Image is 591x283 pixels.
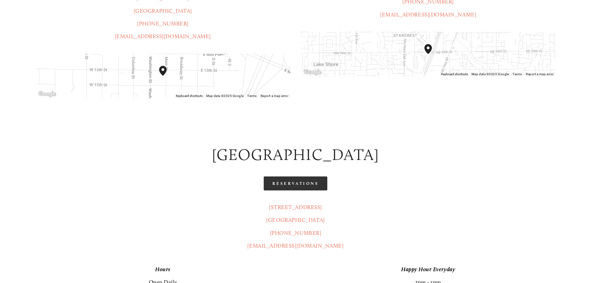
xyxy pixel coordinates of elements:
a: Terms [513,72,522,76]
a: Report a map error [526,72,554,76]
a: Open this area in Google Maps (opens a new window) [37,90,57,98]
span: Map data ©2025 Google [206,94,244,98]
img: Google [302,68,323,76]
img: Google [37,90,57,98]
a: [STREET_ADDRESS][GEOGRAPHIC_DATA] [266,204,325,223]
div: Amaro's Table 1220 Main Street vancouver, United States [159,66,174,86]
span: Map data ©2025 Google [472,72,509,76]
a: Report a map error [261,94,289,98]
a: Terms [247,94,257,98]
a: Reservations [264,176,328,190]
a: [PHONE_NUMBER] [270,230,321,236]
div: Amaro's Table 816 Northeast 98th Circle Vancouver, WA, 98665, United States [424,44,439,64]
h2: [GEOGRAPHIC_DATA] [35,144,555,166]
em: Hours [155,266,171,273]
a: [EMAIL_ADDRESS][DOMAIN_NAME] [247,242,343,249]
a: Open this area in Google Maps (opens a new window) [302,68,323,76]
button: Keyboard shortcuts [441,72,468,76]
button: Keyboard shortcuts [176,94,203,98]
em: Happy Hour Everyday [401,266,455,273]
